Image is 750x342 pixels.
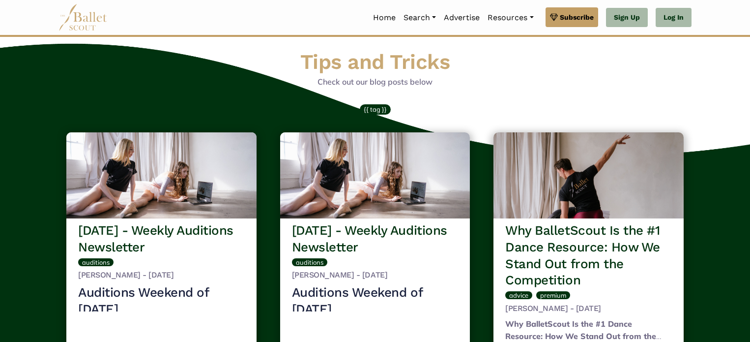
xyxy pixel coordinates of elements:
[550,12,558,23] img: gem.svg
[364,105,387,113] span: {{ tag }}
[82,258,110,266] span: auditions
[484,7,537,28] a: Resources
[505,222,672,289] h3: Why BalletScout Is the #1 Dance Resource: How We Stand Out from the Competition
[509,291,528,299] span: advice
[280,132,470,218] img: header_image.img
[440,7,484,28] a: Advertise
[62,49,688,76] h1: Tips and Tricks
[296,258,323,266] span: auditions
[505,304,672,314] h5: [PERSON_NAME] - [DATE]
[66,132,257,218] img: header_image.img
[540,291,566,299] span: premium
[62,76,688,89] p: Check out our blog posts below
[292,270,459,280] h5: [PERSON_NAME] - [DATE]
[560,12,594,23] span: Subscribe
[78,284,245,318] h3: Auditions Weekend of [DATE]
[292,222,459,256] h3: [DATE] - Weekly Auditions Newsletter
[606,8,648,28] a: Sign Up
[78,284,245,311] div: …
[292,284,459,318] h3: Auditions Weekend of [DATE]
[369,7,400,28] a: Home
[493,132,684,218] img: header_image.img
[546,7,598,27] a: Subscribe
[400,7,440,28] a: Search
[656,8,692,28] a: Log In
[78,270,245,280] h5: [PERSON_NAME] - [DATE]
[78,222,245,256] h3: [DATE] - Weekly Auditions Newsletter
